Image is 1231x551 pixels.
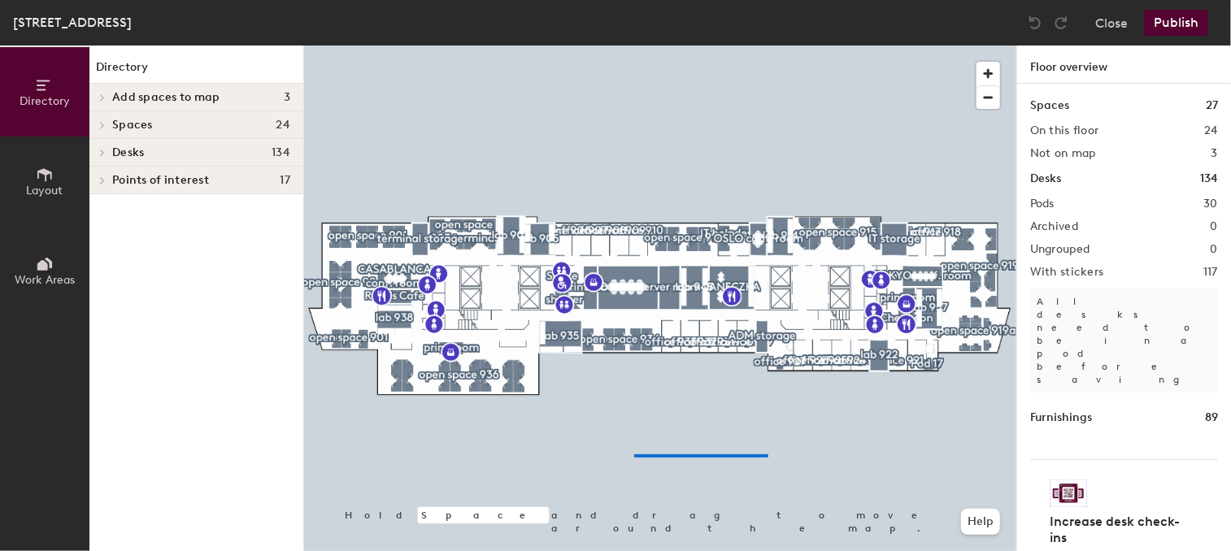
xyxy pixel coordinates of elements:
h2: 117 [1203,266,1218,279]
span: 24 [276,119,290,132]
h2: Pods [1030,197,1055,210]
h1: Floor overview [1017,46,1231,84]
h2: 30 [1203,197,1218,210]
span: 134 [272,146,290,159]
span: Spaces [112,119,153,132]
span: Desks [112,146,144,159]
h2: 24 [1204,124,1218,137]
h2: 0 [1211,220,1218,233]
img: Sticker logo [1050,479,1087,507]
h1: Directory [89,59,303,84]
h2: On this floor [1030,124,1099,137]
div: [STREET_ADDRESS] [13,12,132,33]
h2: Ungrouped [1030,243,1090,256]
span: Add spaces to map [112,91,220,104]
h1: Desks [1030,170,1061,188]
span: Work Areas [15,273,75,287]
h4: Increase desk check-ins [1050,514,1189,546]
h2: Not on map [1030,147,1096,160]
button: Close [1095,10,1128,36]
button: Help [961,509,1000,535]
h2: 0 [1211,243,1218,256]
span: 17 [280,174,290,187]
span: Directory [20,94,70,108]
img: Redo [1053,15,1069,31]
h2: With stickers [1030,266,1104,279]
h1: 134 [1200,170,1218,188]
img: Undo [1027,15,1043,31]
span: Layout [27,184,63,197]
button: Publish [1144,10,1208,36]
h1: Furnishings [1030,409,1092,427]
h2: 3 [1211,147,1218,160]
h1: 89 [1205,409,1218,427]
h2: Archived [1030,220,1078,233]
p: All desks need to be in a pod before saving [1030,289,1218,393]
h1: Spaces [1030,97,1069,115]
span: Points of interest [112,174,209,187]
h1: 27 [1206,97,1218,115]
span: 3 [284,91,290,104]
